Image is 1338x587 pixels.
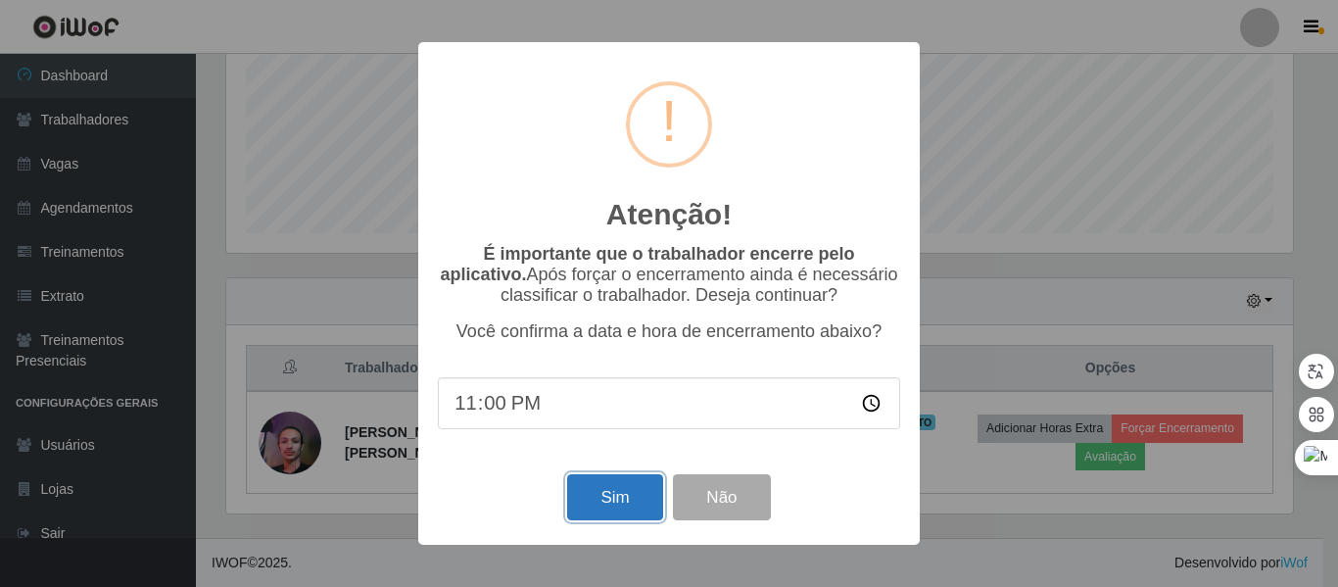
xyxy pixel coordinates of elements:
[438,321,900,342] p: Você confirma a data e hora de encerramento abaixo?
[567,474,662,520] button: Sim
[438,244,900,306] p: Após forçar o encerramento ainda é necessário classificar o trabalhador. Deseja continuar?
[673,474,770,520] button: Não
[606,197,732,232] h2: Atenção!
[440,244,854,284] b: É importante que o trabalhador encerre pelo aplicativo.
